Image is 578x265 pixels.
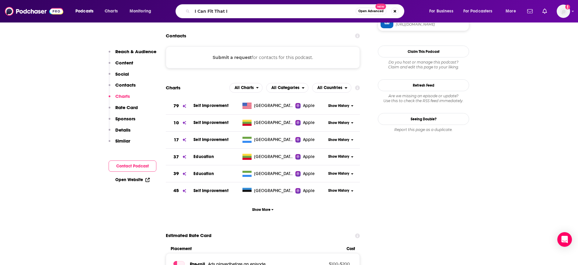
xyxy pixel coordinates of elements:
[115,138,130,144] p: Similar
[303,171,315,177] span: Apple
[115,49,156,54] p: Reach & Audience
[173,102,179,109] h3: 79
[303,188,315,194] span: Apple
[356,8,386,15] button: Open AdvancedNew
[181,4,410,18] div: Search podcasts, credits, & more...
[109,82,136,93] button: Contacts
[295,154,326,160] a: Apple
[174,136,179,143] h3: 17
[173,187,179,194] h3: 45
[125,6,159,16] button: open menu
[378,60,469,65] span: Do you host or manage this podcast?
[303,120,315,126] span: Apple
[166,230,211,241] span: Estimated Rate Card
[295,103,326,109] a: Apple
[193,137,228,142] a: Self Improvement
[240,103,296,109] a: [GEOGRAPHIC_DATA]
[303,154,315,160] span: Apple
[192,6,356,16] input: Search podcasts, credits, & more...
[166,165,193,182] a: 39
[303,137,315,143] span: Apple
[375,4,386,9] span: New
[378,94,469,103] div: Are we missing an episode or update? Use this to check the RSS feed immediately.
[557,232,572,247] div: Open Intercom Messenger
[328,137,349,143] span: Show History
[193,171,214,176] a: Education
[166,85,180,91] h2: Charts
[429,7,453,15] span: For Business
[557,5,570,18] img: User Profile
[240,188,296,194] a: [GEOGRAPHIC_DATA]
[326,154,356,159] button: Show History
[317,86,342,90] span: All Countries
[193,188,228,193] a: Self Improvement
[346,246,355,251] span: Cost
[109,93,130,105] button: Charts
[328,103,349,108] span: Show History
[115,105,138,110] p: Rate Card
[303,103,315,109] span: Apple
[326,137,356,143] button: Show History
[109,116,135,127] button: Sponsors
[326,103,356,108] button: Show History
[378,60,469,70] div: Claim and edit this page to your liking.
[378,46,469,57] button: Claim This Podcast
[75,7,93,15] span: Podcasts
[378,113,469,125] a: Seeing Double?
[463,7,493,15] span: For Podcasters
[193,120,228,125] a: Self Improvement
[105,7,118,15] span: Charts
[109,105,138,116] button: Rate Card
[240,120,296,126] a: [GEOGRAPHIC_DATA]
[171,246,341,251] span: Placement
[378,79,469,91] button: Refresh Feed
[166,46,360,68] div: for contacts for this podcast.
[459,6,501,16] button: open menu
[254,188,294,194] span: Estonia
[557,5,570,18] button: Show profile menu
[240,171,296,177] a: [GEOGRAPHIC_DATA]
[166,149,193,165] a: 37
[326,188,356,193] button: Show History
[130,7,151,15] span: Monitoring
[312,83,351,93] button: open menu
[166,115,193,131] a: 10
[240,154,296,160] a: [GEOGRAPHIC_DATA]
[378,127,469,132] div: Report this page as a duplicate.
[5,5,63,17] img: Podchaser - Follow, Share and Rate Podcasts
[254,120,294,126] span: Lithuania
[109,160,156,172] button: Contact Podcast
[326,171,356,176] button: Show History
[173,119,179,126] h3: 10
[229,83,263,93] button: open menu
[266,83,308,93] button: open menu
[565,5,570,9] svg: Add a profile image
[193,103,228,108] span: Self Improvement
[115,60,133,66] p: Content
[115,116,135,122] p: Sponsors
[557,5,570,18] span: Logged in as megcassidy
[254,103,294,109] span: United States
[115,71,129,77] p: Social
[109,71,129,82] button: Social
[109,60,133,71] button: Content
[525,6,535,16] a: Show notifications dropdown
[295,120,326,126] a: Apple
[166,204,360,215] button: Show More
[326,120,356,126] button: Show History
[115,82,136,88] p: Contacts
[173,153,179,160] h3: 37
[240,137,296,143] a: [GEOGRAPHIC_DATA]
[213,54,252,61] button: Submit a request
[173,170,179,177] h3: 39
[193,154,214,159] a: Education
[109,138,130,149] button: Similar
[235,86,254,90] span: All Charts
[115,93,130,99] p: Charts
[328,154,349,159] span: Show History
[115,127,131,133] p: Details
